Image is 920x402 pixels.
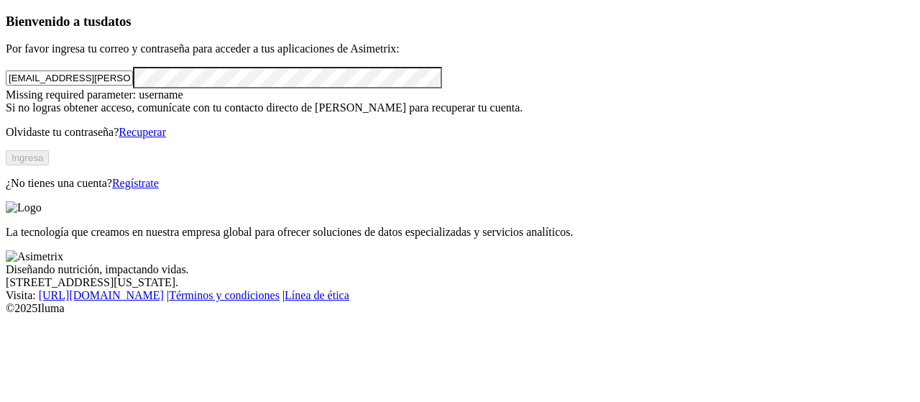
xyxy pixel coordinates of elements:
img: Asimetrix [6,250,63,263]
a: Términos y condiciones [169,289,280,301]
input: Tu correo [6,70,133,86]
div: Visita : | | [6,289,914,302]
div: Missing required parameter: username Si no logras obtener acceso, comunícate con tu contacto dire... [6,88,914,114]
p: ¿No tienes una cuenta? [6,177,914,190]
a: [URL][DOMAIN_NAME] [39,289,164,301]
h3: Bienvenido a tus [6,14,914,29]
span: datos [101,14,132,29]
p: Olvidaste tu contraseña? [6,126,914,139]
div: Diseñando nutrición, impactando vidas. [6,263,914,276]
button: Ingresa [6,150,49,165]
a: Regístrate [112,177,159,189]
div: © 2025 Iluma [6,302,914,315]
img: Logo [6,201,42,214]
a: Recuperar [119,126,166,138]
p: La tecnología que creamos en nuestra empresa global para ofrecer soluciones de datos especializad... [6,226,914,239]
a: Línea de ética [285,289,349,301]
p: Por favor ingresa tu correo y contraseña para acceder a tus aplicaciones de Asimetrix: [6,42,914,55]
div: [STREET_ADDRESS][US_STATE]. [6,276,914,289]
